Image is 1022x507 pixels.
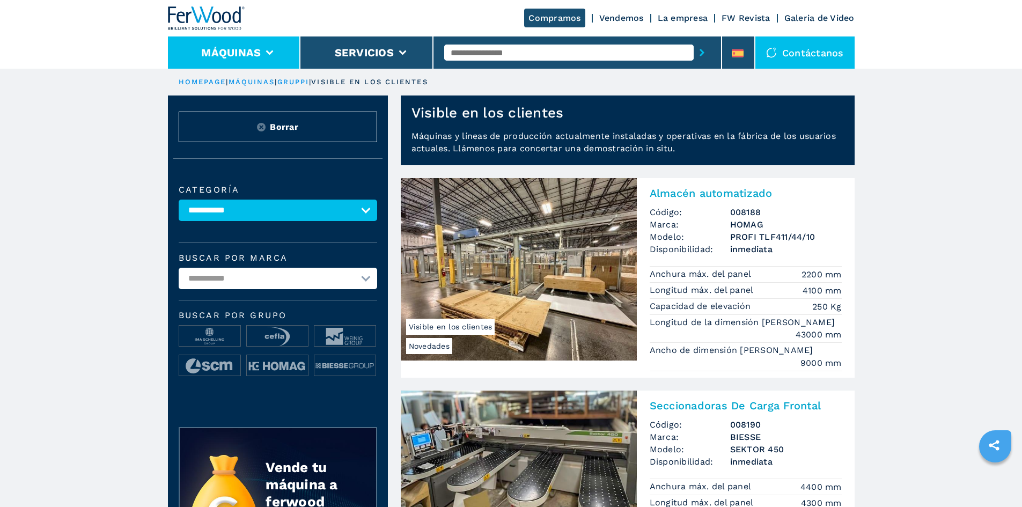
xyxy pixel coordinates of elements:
[976,459,1014,499] iframe: Chat
[650,344,816,356] p: Ancho de dimensión [PERSON_NAME]
[524,9,585,27] a: Compramos
[800,357,842,369] em: 9000 mm
[650,243,730,255] span: Disponibilidad:
[650,399,842,412] h2: Seccionadoras De Carga Frontal
[229,78,275,86] a: máquinas
[650,268,754,280] p: Anchura máx. del panel
[981,432,1008,459] a: sharethis
[650,455,730,468] span: Disponibilidad:
[694,40,710,65] button: submit-button
[722,13,770,23] a: FW Revista
[650,284,756,296] p: Longitud máx. del panel
[309,78,311,86] span: |
[730,418,842,431] h3: 008190
[275,78,277,86] span: |
[650,481,754,493] p: Anchura máx. del panel
[650,300,754,312] p: Capacidad de elevación
[730,218,842,231] h3: HOMAG
[796,328,842,341] em: 43000 mm
[802,268,842,281] em: 2200 mm
[812,300,842,313] em: 250 Kg
[650,187,842,200] h2: Almacén automatizado
[168,6,245,30] img: Ferwood
[650,317,838,328] p: Longitud de la dimensión [PERSON_NAME]
[335,46,394,59] button: Servicios
[314,326,376,347] img: image
[411,104,564,121] h1: Visible en los clientes
[650,206,730,218] span: Código:
[599,13,644,23] a: Vendemos
[730,443,842,455] h3: SEKTOR 450
[201,46,261,59] button: Máquinas
[650,418,730,431] span: Código:
[730,206,842,218] h3: 008188
[179,311,377,320] span: Buscar por grupo
[311,77,428,87] p: visible en los clientes
[401,130,855,165] p: Máquinas y líneas de producción actualmente instaladas y operativas en la fábrica de los usuarios...
[650,231,730,243] span: Modelo:
[784,13,855,23] a: Galeria de Video
[247,326,308,347] img: image
[730,431,842,443] h3: BIESSE
[730,455,842,468] span: inmediata
[406,319,495,335] span: Visible en los clientes
[314,355,376,377] img: image
[803,284,842,297] em: 4100 mm
[650,218,730,231] span: Marca:
[658,13,708,23] a: La empresa
[766,47,777,58] img: Contáctanos
[730,231,842,243] h3: PROFI TLF411/44/10
[277,78,310,86] a: gruppi
[270,121,298,133] span: Borrar
[257,123,266,131] img: Reset
[800,481,842,493] em: 4400 mm
[401,178,855,378] a: Almacén automatizado HOMAG PROFI TLF411/44/10NovedadesVisible en los clientesAlmacén automatizado...
[247,355,308,377] img: image
[179,186,377,194] label: categoría
[406,338,452,354] span: Novedades
[401,178,637,361] img: Almacén automatizado HOMAG PROFI TLF411/44/10
[226,78,228,86] span: |
[179,112,377,142] button: ResetBorrar
[650,443,730,455] span: Modelo:
[179,254,377,262] label: Buscar por marca
[650,431,730,443] span: Marca:
[730,243,842,255] span: inmediata
[179,78,226,86] a: HOMEPAGE
[755,36,855,69] div: Contáctanos
[179,326,240,347] img: image
[179,355,240,377] img: image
